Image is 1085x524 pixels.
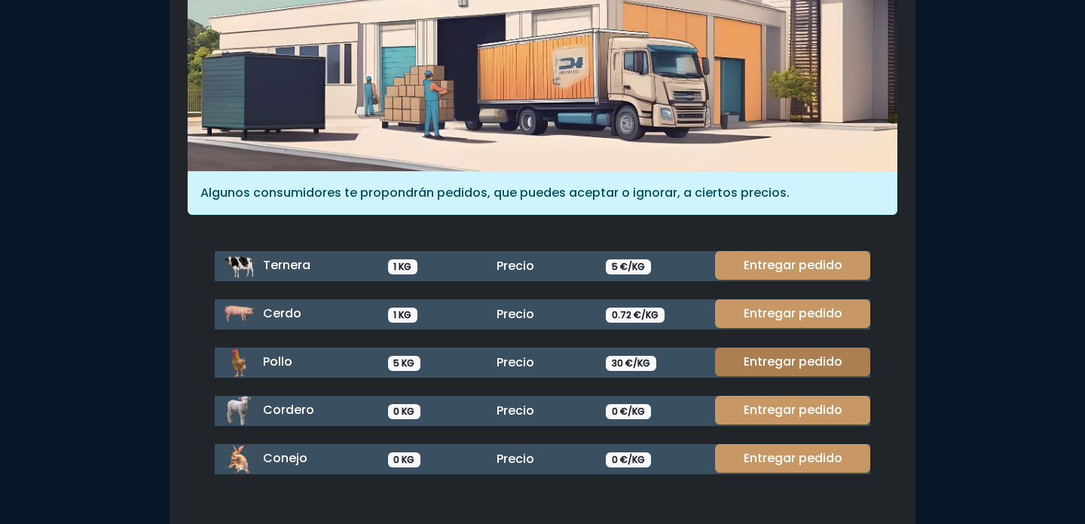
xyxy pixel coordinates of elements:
[224,444,254,474] img: conejo.png
[188,171,897,215] div: Algunos consumidores te propondrán pedidos, que puedes aceptar o ignorar, a ciertos precios.
[487,257,597,275] div: Precio
[715,444,870,473] a: Entregar pedido
[224,396,254,426] img: cordero.png
[715,396,870,424] a: Entregar pedido
[606,356,656,371] span: 30 €/KG
[263,401,314,418] span: Cordero
[263,449,307,467] span: Conejo
[224,299,254,329] img: cerdo.png
[487,402,597,420] div: Precio
[224,348,254,378] img: pollo.png
[388,308,418,323] span: 1 KG
[487,354,597,372] div: Precio
[606,308,665,323] span: 0.72 €/KG
[388,404,421,419] span: 0 KG
[388,356,421,371] span: 5 KG
[606,259,651,274] span: 5 €/KG
[388,452,421,467] span: 0 KG
[487,450,597,468] div: Precio
[487,305,597,323] div: Precio
[388,259,418,274] span: 1 KG
[606,404,651,419] span: 0 €/KG
[715,299,870,328] a: Entregar pedido
[224,251,254,281] img: ternera.png
[263,256,310,274] span: Ternera
[263,353,292,370] span: Pollo
[606,452,651,467] span: 0 €/KG
[263,305,301,322] span: Cerdo
[715,348,870,376] a: Entregar pedido
[715,251,870,280] a: Entregar pedido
